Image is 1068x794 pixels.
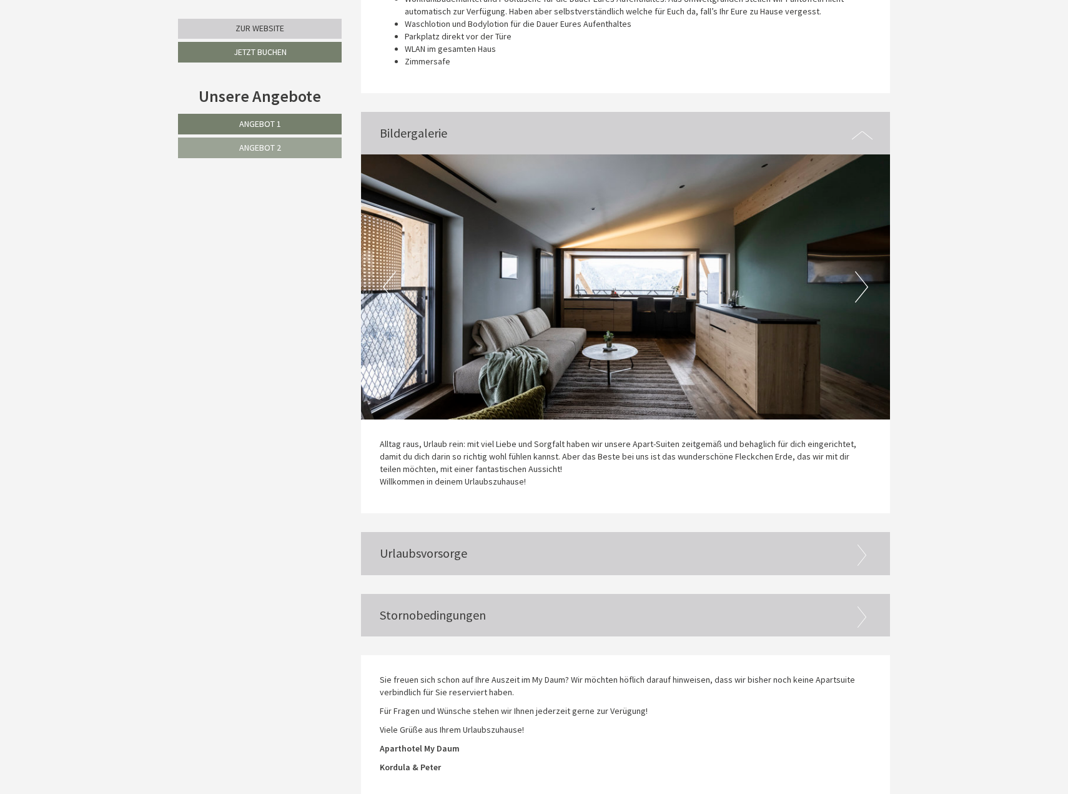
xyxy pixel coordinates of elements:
[380,724,872,736] p: Viele Grüße aus Ihrem Urlaubszuhause!
[380,674,872,699] p: Sie freuen sich schon auf Ihre Auszeit im My Daum? Wir möchten höflich darauf hinweisen, dass wir...
[405,43,872,56] li: WLAN im gesamten Haus
[855,271,868,303] button: Next
[380,438,872,488] p: Alltag raus, Urlaub rein: mit viel Liebe und Sorgfalt haben wir unsere Apart-Suiten zeitgemäß und...
[380,705,872,718] p: Für Fragen und Wünsche stehen wir Ihnen jederzeit gerne zur Verügung!
[361,594,891,637] div: Stornobedingungen
[405,31,872,43] li: Parkplatz direkt vor der Türe
[361,112,891,155] div: Bildergalerie
[178,42,342,63] a: Jetzt buchen
[383,271,396,303] button: Previous
[361,532,891,575] div: Urlaubsvorsorge
[178,19,342,39] a: Zur Website
[405,18,872,31] li: Waschlotion und Bodylotion für die Dauer Eures Aufenthaltes
[239,142,281,153] span: Angebot 2
[178,84,342,108] div: Unsere Angebote
[380,761,441,773] strong: Kordula & Peter
[380,743,460,754] strong: Aparthotel My Daum
[239,118,281,129] span: Angebot 1
[405,56,872,68] li: Zimmersafe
